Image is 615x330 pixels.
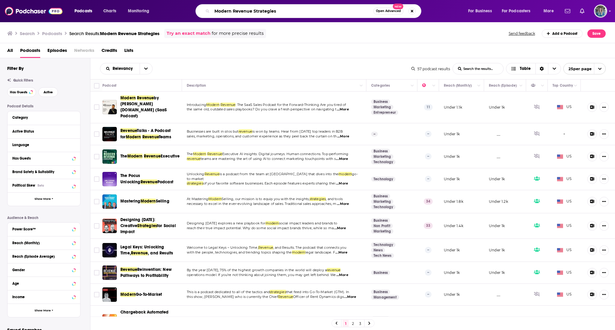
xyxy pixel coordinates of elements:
[489,292,500,297] p: __
[425,247,432,253] p: --
[594,4,607,18] button: Show profile menu
[101,46,117,58] a: Credits
[102,172,117,186] img: The Pocus Unlocking Revenue Podcast
[120,217,155,228] span: Designing [DATE]: Creative
[273,245,347,250] span: , and Results. The podcast that connects you
[94,104,99,110] span: Toggle select row
[222,197,309,201] span: Selling, our mission is to equip you with the insights,
[337,107,349,112] span: ...More
[539,82,546,89] button: Column Actions
[371,160,395,164] a: Technology
[120,292,136,297] span: Modern
[358,82,365,89] button: Column Actions
[12,156,70,160] div: Has Guests
[12,127,75,135] button: Active Status
[444,199,463,204] p: Under 1.8k
[424,104,433,110] p: 11
[47,46,67,58] a: Episodes
[102,100,117,114] img: Modern Revenue by udit.co (SaaS Podcast)
[187,129,238,133] span: Businesses are built in silos but
[343,320,349,327] a: 1
[557,270,572,276] span: US
[507,31,537,36] button: Send feedback
[127,154,143,159] span: Modern
[539,6,561,16] button: open menu
[94,292,99,297] span: Toggle select row
[7,104,80,108] p: Podcast Details
[140,63,152,74] button: open menu
[489,105,505,110] p: Under 1k
[144,154,161,159] span: Revenue
[557,223,572,229] span: US
[142,134,159,139] span: Revenue
[187,295,278,299] span: this show, [PERSON_NAME] who is currently the Chief
[124,6,157,16] button: open menu
[12,239,75,246] button: Reach (Monthly)
[222,152,349,156] span: Executive AI insights. Digital journeys. Human connections. Top-performing
[187,250,292,254] span: with the people, technologies, and trending topics shaping the
[293,295,344,299] span: Officer of Rent Dynamics digs
[20,46,40,58] span: Podcasts
[577,6,587,16] a: Show notifications dropdown
[120,199,141,204] span: Mastering
[12,281,70,286] div: Age
[489,223,505,228] p: Under 1k
[425,131,432,137] p: --
[517,82,525,89] button: Column Actions
[371,270,390,275] a: Business
[187,181,203,185] span: strategies
[265,221,279,225] span: modern
[371,110,398,115] a: Entrepreneur
[337,134,349,139] span: ...More
[7,87,36,97] button: Has Guests
[599,268,609,277] button: Show More Button
[12,254,70,259] div: Reach (Episode Average)
[113,67,135,71] span: Relevancy
[100,67,140,71] button: open menu
[393,4,404,9] span: New
[599,129,609,139] button: Show More Button
[102,243,117,257] img: Legal Keys: Unlocking Time, Revenue, and Results
[444,82,472,89] div: Reach (Monthly)
[430,82,438,89] button: Column Actions
[102,82,117,89] div: Podcast
[99,6,120,16] a: Charts
[12,181,75,189] button: Political SkewBeta
[120,128,171,139] span: Talks - A Podcast for
[120,173,141,184] span: The Pocus Unlocking
[120,154,127,159] span: The
[12,252,75,260] button: Reach (Episode Average)
[371,154,393,159] a: Marketing
[187,245,258,250] span: Welcome to Legal Keys – Unlocking Time,
[424,198,433,204] p: 34
[120,128,180,140] a: RevenueTalks - A Podcast forModernRevenueTeams
[286,290,349,294] span: that feed into Go-To-Market (GTM). In
[204,172,220,176] span: Revenue
[136,292,162,297] span: Go-To-Market
[371,289,390,294] a: Business
[444,223,463,228] p: Under 1.4k
[94,154,99,159] span: Toggle select row
[159,134,171,139] span: Teams
[371,229,393,234] a: Marketing
[489,270,505,275] p: Under 1k
[557,104,572,110] span: US
[207,152,222,156] span: Revenue
[120,173,180,185] a: The Pocus UnlockingRevenuePodcast
[120,95,136,100] span: Modern
[7,46,13,58] span: All
[411,67,450,71] div: 57 podcast results
[120,153,180,159] a: TheModernRevenueExecutive
[557,292,572,298] span: US
[502,7,531,15] span: For Podcasters
[187,202,337,206] span: necessary to excel in the ever-evolving landscape of sales. Traditional sales approaches, m
[334,226,346,231] span: ...More
[599,174,609,184] button: Show More Button
[201,4,427,18] div: Search podcasts, credits, & more...
[12,225,75,232] button: Power Score™
[444,154,460,159] p: Under 1k
[599,221,609,231] button: Show More Button
[187,197,208,201] span: At Mastering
